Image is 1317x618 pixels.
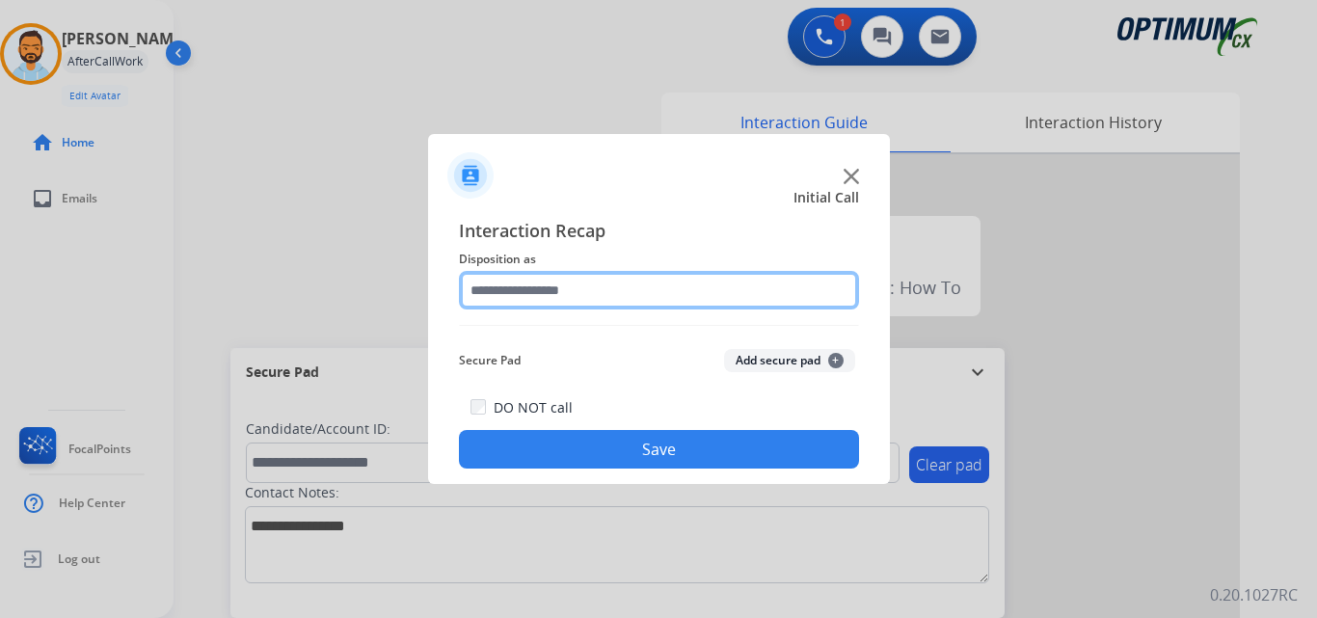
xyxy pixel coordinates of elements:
[724,349,855,372] button: Add secure pad+
[1210,583,1298,606] p: 0.20.1027RC
[459,430,859,469] button: Save
[828,353,844,368] span: +
[793,188,859,207] span: Initial Call
[459,325,859,326] img: contact-recap-line.svg
[459,248,859,271] span: Disposition as
[494,398,573,417] label: DO NOT call
[447,152,494,199] img: contactIcon
[459,217,859,248] span: Interaction Recap
[459,349,521,372] span: Secure Pad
